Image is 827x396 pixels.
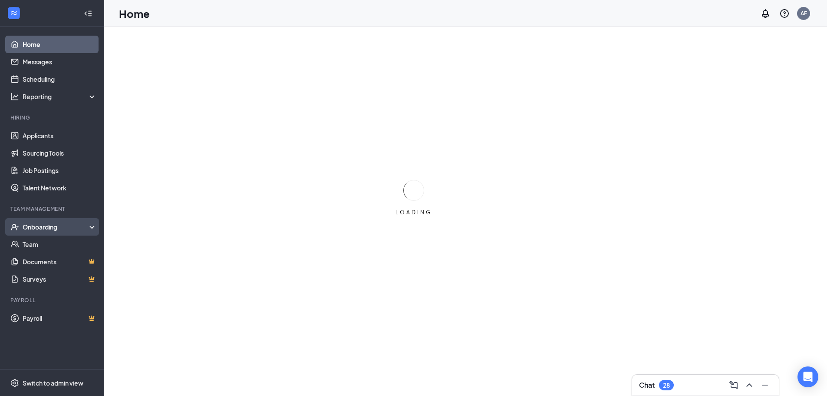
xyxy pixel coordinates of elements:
[23,379,83,387] div: Switch to admin view
[23,36,97,53] a: Home
[639,380,655,390] h3: Chat
[663,382,670,389] div: 28
[23,253,97,270] a: DocumentsCrown
[10,114,95,121] div: Hiring
[760,8,771,19] svg: Notifications
[760,380,770,390] svg: Minimize
[728,380,739,390] svg: ComposeMessage
[797,366,818,387] div: Open Intercom Messenger
[801,10,807,17] div: AF
[10,296,95,304] div: Payroll
[742,378,756,392] button: ChevronUp
[23,53,97,70] a: Messages
[758,378,772,392] button: Minimize
[23,162,97,179] a: Job Postings
[23,223,89,231] div: Onboarding
[23,144,97,162] a: Sourcing Tools
[727,378,741,392] button: ComposeMessage
[23,127,97,144] a: Applicants
[23,236,97,253] a: Team
[23,92,97,101] div: Reporting
[23,70,97,88] a: Scheduling
[23,309,97,327] a: PayrollCrown
[84,9,92,18] svg: Collapse
[744,380,755,390] svg: ChevronUp
[10,92,19,101] svg: Analysis
[10,223,19,231] svg: UserCheck
[779,8,790,19] svg: QuestionInfo
[10,9,18,17] svg: WorkstreamLogo
[23,179,97,196] a: Talent Network
[10,205,95,213] div: Team Management
[10,379,19,387] svg: Settings
[23,270,97,288] a: SurveysCrown
[119,6,150,21] h1: Home
[392,209,435,216] div: LOADING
